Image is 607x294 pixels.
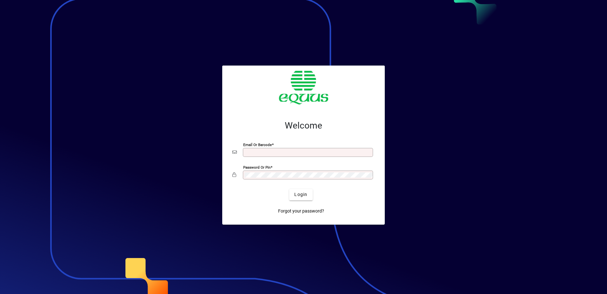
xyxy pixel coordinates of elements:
span: Login [294,191,307,198]
mat-label: Email or Barcode [243,142,272,147]
a: Forgot your password? [276,206,327,217]
h2: Welcome [232,120,375,131]
button: Login [289,189,312,200]
mat-label: Password or Pin [243,165,270,169]
span: Forgot your password? [278,208,324,214]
